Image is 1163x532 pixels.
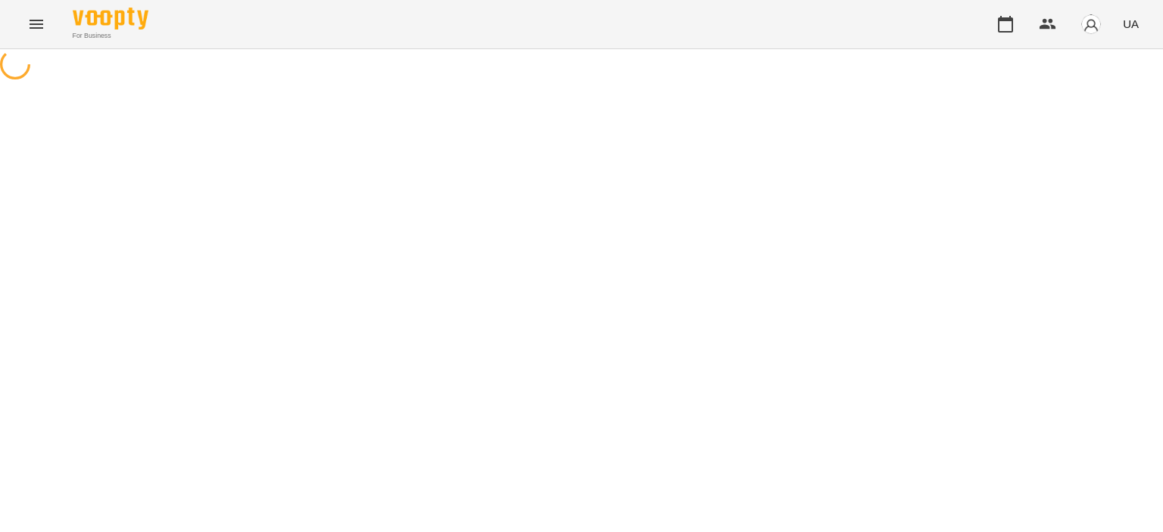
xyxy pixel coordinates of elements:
button: Menu [18,6,55,42]
img: avatar_s.png [1080,14,1102,35]
button: UA [1117,10,1145,38]
img: Voopty Logo [73,8,148,30]
span: For Business [73,31,148,41]
span: UA [1123,16,1139,32]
